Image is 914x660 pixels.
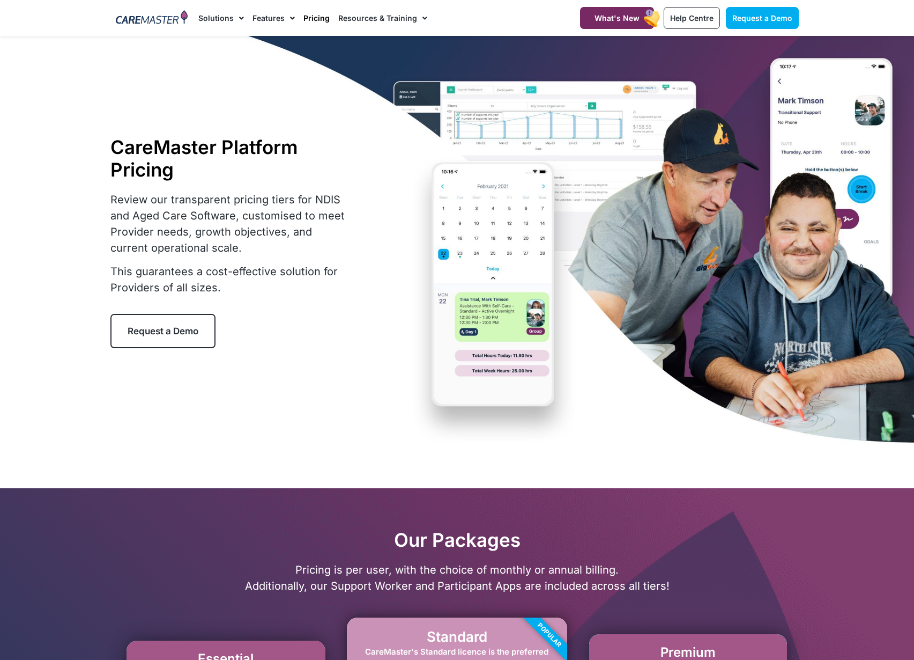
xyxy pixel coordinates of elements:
h2: Our Packages [110,529,804,551]
span: Request a Demo [732,13,792,23]
a: Request a Demo [726,7,799,29]
img: CareMaster Logo [116,10,188,26]
span: Request a Demo [128,326,198,336]
p: Pricing is per user, with the choice of monthly or annual billing. Additionally, our Support Work... [110,562,804,594]
a: Help Centre [664,7,720,29]
a: Request a Demo [110,314,216,348]
a: What's New [580,7,654,29]
span: What's New [595,13,640,23]
span: Help Centre [670,13,714,23]
h1: CareMaster Platform Pricing [110,136,352,181]
p: Review our transparent pricing tiers for NDIS and Aged Care Software, customised to meet Provider... [110,192,352,256]
h2: Standard [358,628,556,645]
p: This guarantees a cost-effective solution for Providers of all sizes. [110,263,352,296]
